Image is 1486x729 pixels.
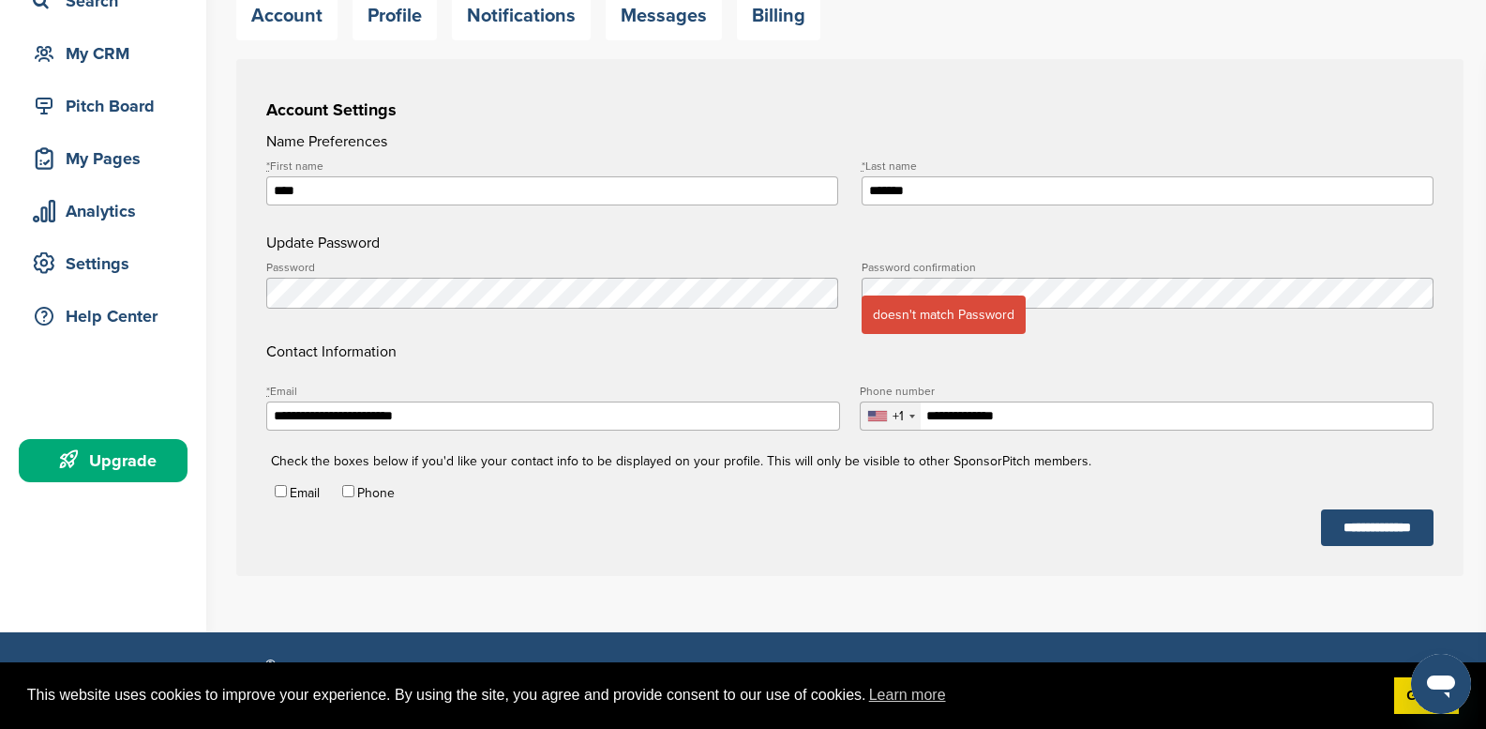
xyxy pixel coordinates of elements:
abbr: required [862,159,865,173]
div: Pitch Board [28,89,188,123]
span: ® [265,653,276,676]
span: Terms [1048,659,1092,679]
span: About Us [743,659,812,679]
a: My Pages [19,137,188,180]
label: Last name [862,160,1433,172]
div: My Pages [28,142,188,175]
label: Password confirmation [862,262,1433,273]
label: Password [266,262,838,273]
span: This website uses cookies to improve your experience. By using the site, you agree and provide co... [27,681,1379,709]
abbr: required [266,159,270,173]
a: Pitch Board [19,84,188,128]
a: Settings [19,242,188,285]
div: Settings [28,247,188,281]
a: My CRM [19,32,188,75]
div: Upgrade [28,444,188,478]
label: Phone number [860,386,1433,397]
h3: Account Settings [266,97,1433,123]
a: Upgrade [19,439,188,482]
label: Email [290,485,320,501]
a: Help Center [19,295,188,338]
div: Help Center [28,299,188,333]
div: Selected country [861,402,921,430]
div: +1 [893,410,904,423]
h4: Contact Information [266,262,1433,363]
a: dismiss cookie message [1394,677,1459,715]
iframe: Button to launch messaging window [1411,654,1471,714]
div: My CRM [28,37,188,70]
span: doesn't match Password [862,296,1026,334]
label: Email [266,386,840,397]
p: SponsorPitch [134,661,439,688]
h4: Update Password [266,232,1433,254]
label: First name [266,160,838,172]
span: Quick Links [439,659,524,679]
label: Phone [357,485,395,501]
h4: Name Preferences [266,130,1433,153]
div: Analytics [28,194,188,228]
abbr: required [266,385,270,398]
a: Analytics [19,190,188,233]
a: learn more about cookies [866,681,949,709]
